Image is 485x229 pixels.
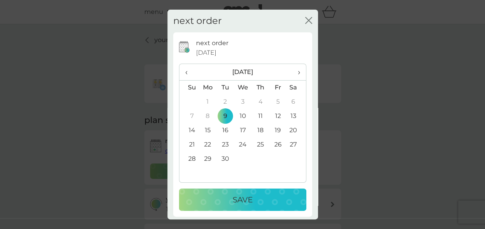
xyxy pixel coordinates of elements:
td: 11 [252,109,269,123]
td: 19 [269,123,287,138]
td: 4 [252,95,269,109]
td: 28 [179,152,199,166]
td: 9 [216,109,234,123]
td: 12 [269,109,287,123]
th: We [234,80,252,95]
td: 26 [269,138,287,152]
th: Tu [216,80,234,95]
td: 10 [234,109,252,123]
td: 6 [286,95,306,109]
td: 5 [269,95,287,109]
td: 20 [286,123,306,138]
td: 30 [216,152,234,166]
td: 13 [286,109,306,123]
td: 8 [199,109,217,123]
button: close [305,17,312,25]
th: Mo [199,80,217,95]
span: ‹ [185,64,193,80]
td: 7 [179,109,199,123]
td: 22 [199,138,217,152]
td: 27 [286,138,306,152]
h2: next order [173,15,222,27]
td: 21 [179,138,199,152]
th: Su [179,80,199,95]
th: Fr [269,80,287,95]
th: Th [252,80,269,95]
span: [DATE] [196,48,216,58]
td: 29 [199,152,217,166]
td: 15 [199,123,217,138]
td: 3 [234,95,252,109]
p: Save [233,194,253,206]
td: 18 [252,123,269,138]
button: Save [179,189,306,211]
p: next order [196,38,228,48]
td: 24 [234,138,252,152]
th: [DATE] [199,64,287,81]
td: 17 [234,123,252,138]
span: › [292,64,300,80]
td: 23 [216,138,234,152]
td: 16 [216,123,234,138]
th: Sa [286,80,306,95]
td: 14 [179,123,199,138]
td: 1 [199,95,217,109]
td: 2 [216,95,234,109]
td: 25 [252,138,269,152]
